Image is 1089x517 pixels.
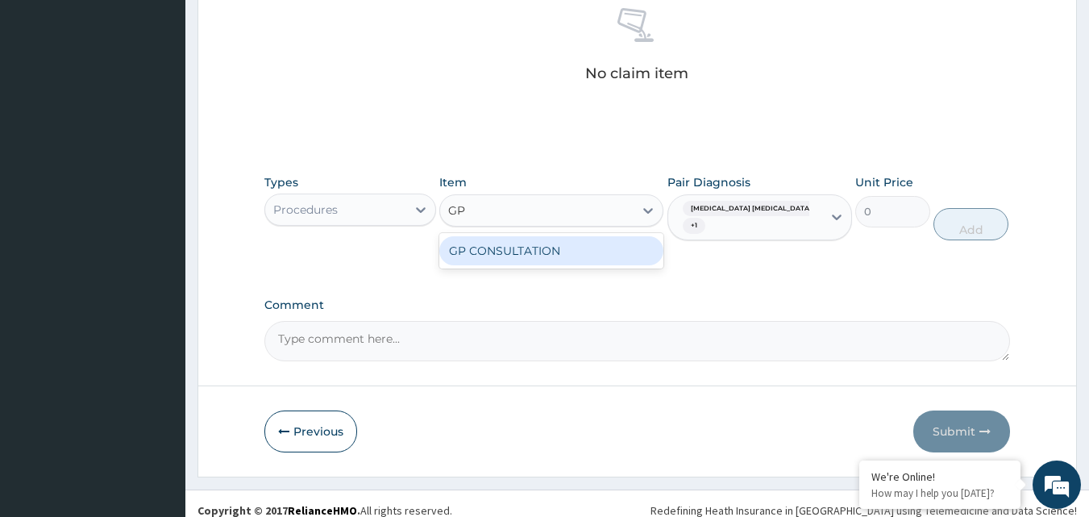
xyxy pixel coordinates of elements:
[8,345,307,402] textarea: Type your message and hit 'Enter'
[683,218,705,234] span: + 1
[439,236,663,265] div: GP CONSULTATION
[585,65,688,81] p: No claim item
[264,176,298,190] label: Types
[913,411,1010,452] button: Submit
[439,174,467,190] label: Item
[855,174,913,190] label: Unit Price
[871,469,1008,484] div: We're Online!
[273,202,338,218] div: Procedures
[84,90,271,111] div: Chat with us now
[30,81,65,121] img: d_794563401_company_1708531726252_794563401
[264,411,357,452] button: Previous
[94,156,222,319] span: We're online!
[264,298,1011,312] label: Comment
[683,201,836,217] span: [MEDICAL_DATA] [MEDICAL_DATA], un...
[933,208,1008,240] button: Add
[667,174,750,190] label: Pair Diagnosis
[264,8,303,47] div: Minimize live chat window
[871,486,1008,500] p: How may I help you today?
